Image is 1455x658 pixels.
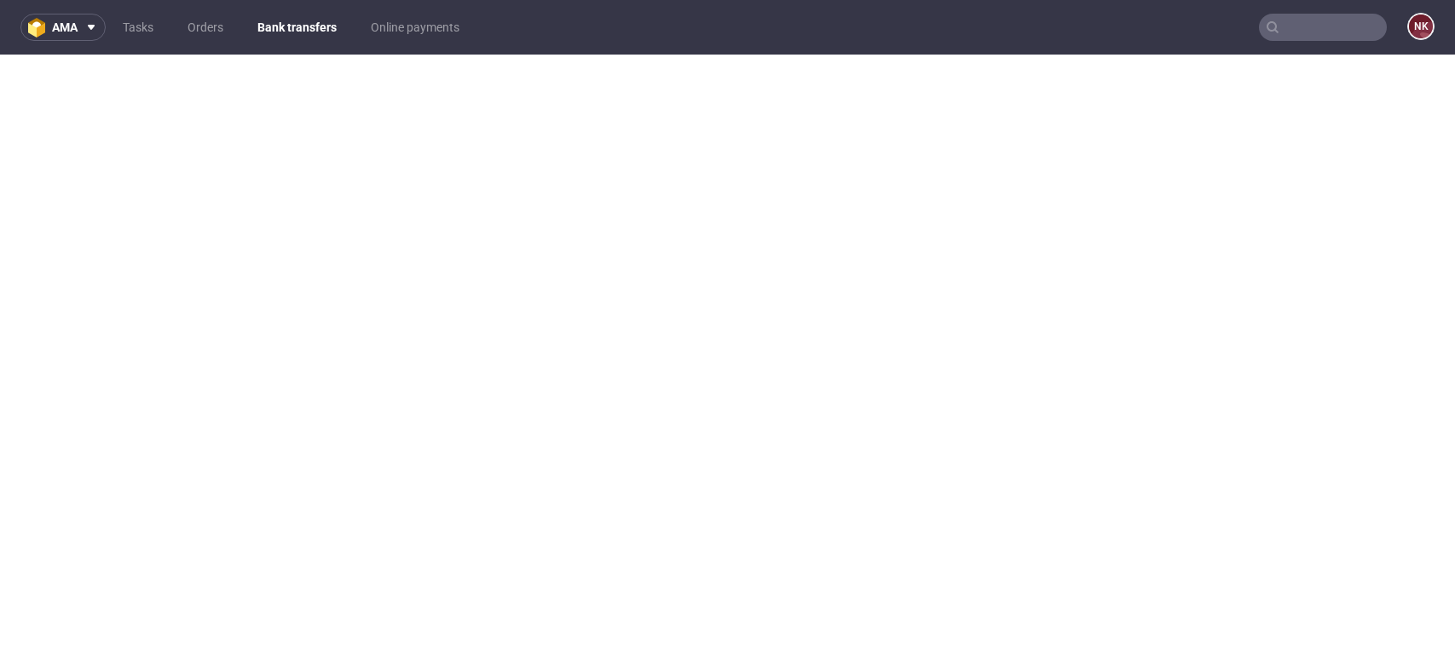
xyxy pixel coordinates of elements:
figcaption: NK [1409,14,1433,38]
img: logo [28,18,52,38]
button: ama [20,14,106,41]
a: Bank transfers [247,14,347,41]
span: ama [52,21,78,33]
a: Tasks [113,14,164,41]
a: Orders [177,14,234,41]
a: Online payments [361,14,470,41]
